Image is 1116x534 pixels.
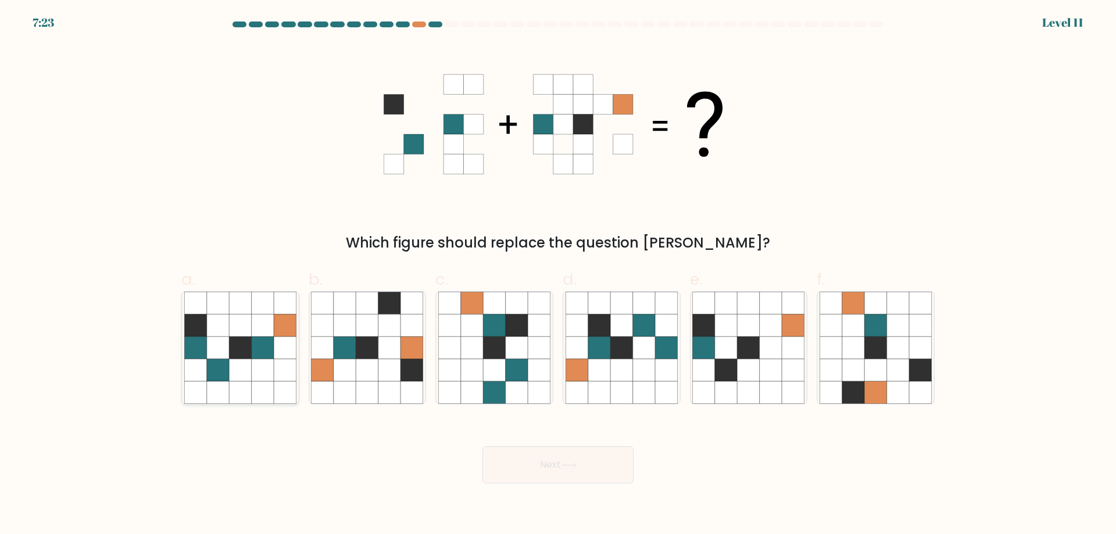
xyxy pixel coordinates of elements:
[690,268,703,291] span: e.
[188,232,928,253] div: Which figure should replace the question [PERSON_NAME]?
[1042,14,1083,31] div: Level 11
[817,268,825,291] span: f.
[435,268,448,291] span: c.
[33,14,54,31] div: 7:23
[563,268,577,291] span: d.
[309,268,323,291] span: b.
[482,446,634,483] button: Next
[181,268,195,291] span: a.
